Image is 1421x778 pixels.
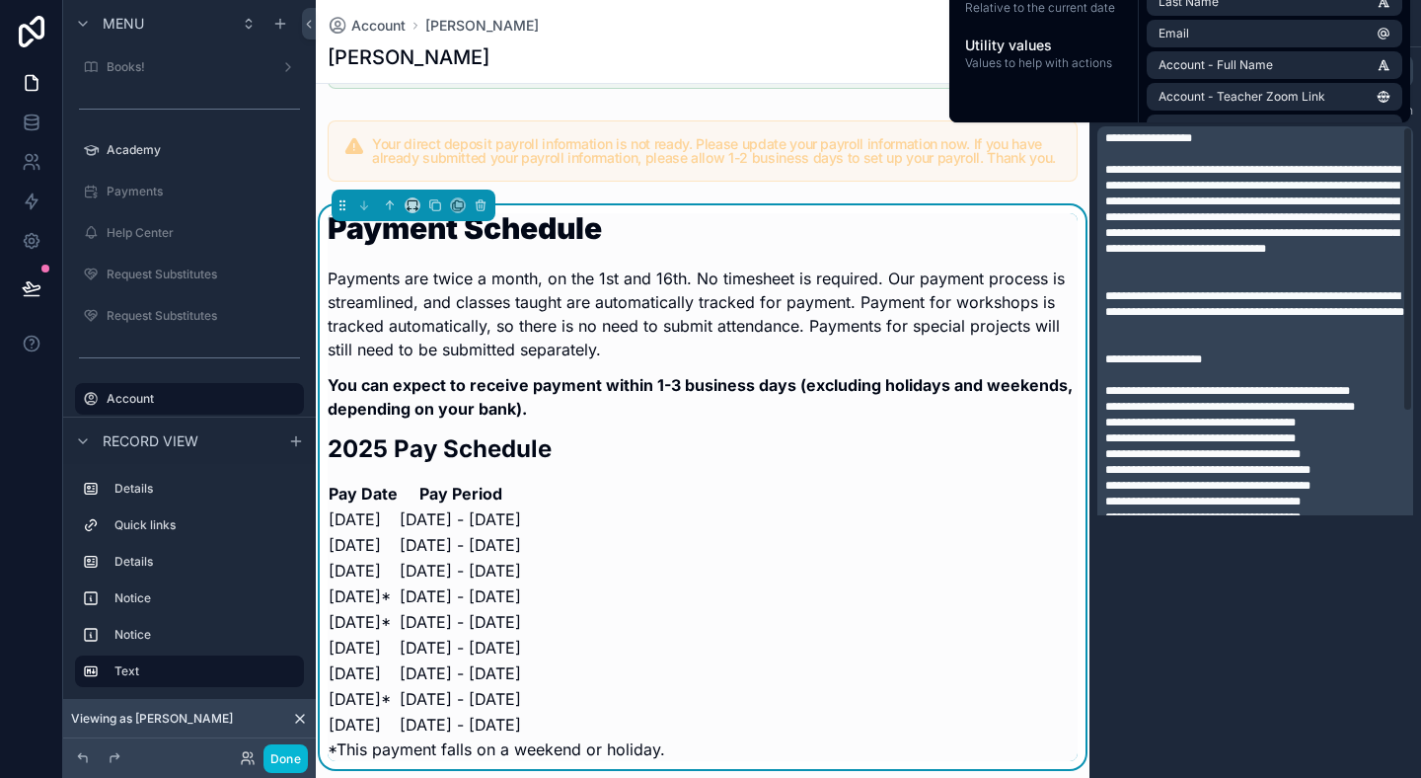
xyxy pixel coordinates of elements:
[351,16,406,36] span: Account
[399,686,522,712] td: [DATE] - [DATE]
[107,308,300,324] label: Request Substitutes
[328,686,399,712] td: [DATE]*
[263,744,308,773] button: Done
[399,558,522,583] td: [DATE] - [DATE]
[328,432,1078,465] h2: 2025 Pay Schedule
[399,635,522,661] td: [DATE] - [DATE]
[328,635,399,661] td: [DATE]
[399,481,522,506] th: Pay Period
[114,481,296,497] label: Details
[75,383,304,415] a: Account
[399,712,522,738] td: [DATE] - [DATE]
[75,51,304,83] a: Books!
[328,43,489,71] h1: [PERSON_NAME]
[328,375,1073,419] strong: You can expect to receive payment within 1-3 business days (excluding holidays and weekends, depe...
[399,532,522,558] td: [DATE] - [DATE]
[103,14,144,34] span: Menu
[328,267,1078,361] p: Payments are twice a month, on the 1st and 16th. No timesheet is required. Our payment process is...
[328,712,399,738] td: [DATE]
[107,59,272,75] label: Books!
[399,609,522,635] td: [DATE] - [DATE]
[107,142,300,158] label: Academy
[328,661,399,686] td: [DATE]
[103,431,198,451] span: Record view
[399,506,522,532] td: [DATE] - [DATE]
[965,36,1122,55] span: Utility values
[63,464,316,707] div: scrollable content
[328,738,1078,761] p: *This payment falls on a weekend or holiday.
[114,590,296,606] label: Notice
[75,176,304,207] a: Payments
[75,300,304,332] a: Request Substitutes
[328,481,399,506] th: Pay Date
[328,16,406,36] a: Account
[328,609,399,635] td: [DATE]*
[328,506,399,532] td: [DATE]
[114,554,296,570] label: Details
[107,267,300,282] label: Request Substitutes
[71,711,233,727] span: Viewing as [PERSON_NAME]
[965,55,1122,71] span: Values to help with actions
[328,558,399,583] td: [DATE]
[328,583,399,609] td: [DATE]*
[1097,126,1413,515] div: scrollable content
[107,184,300,199] label: Payments
[114,663,288,679] label: Text
[328,213,1078,243] h1: Payment Schedule
[107,391,292,407] label: Account
[114,517,296,533] label: Quick links
[328,532,399,558] td: [DATE]
[399,661,522,686] td: [DATE] - [DATE]
[425,16,539,36] a: [PERSON_NAME]
[399,583,522,609] td: [DATE] - [DATE]
[107,225,300,241] label: Help Center
[114,627,296,643] label: Notice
